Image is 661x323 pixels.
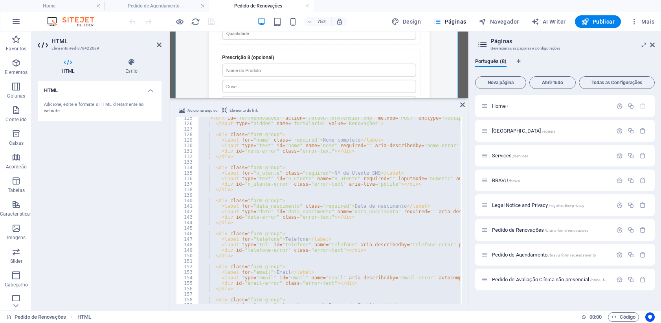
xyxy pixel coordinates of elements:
span: Abrir tudo [533,80,572,85]
div: 134 [176,165,198,170]
div: 142 [176,209,198,214]
div: 137 [176,181,198,187]
h2: Páginas [490,38,655,45]
div: 126 [176,121,198,126]
p: Slider [10,258,22,264]
h2: HTML [51,38,162,45]
button: reload [191,17,200,26]
h3: Gerenciar suas páginas e configurações [490,45,639,52]
span: Todas as Configurações [582,80,651,85]
span: /bravu-form/avaliacao [590,278,629,282]
i: Recarregar página [191,17,200,26]
div: Pedido de Agendamento/bravu-form/agendamento [490,252,612,257]
div: Pedido de Renovações/bravu-form/renovacoes [490,227,612,233]
div: 158 [176,297,198,303]
div: Configurações [616,103,623,109]
div: Remover [639,227,646,233]
div: Duplicar [628,251,634,258]
img: Editor Logo [45,17,104,26]
span: /bravu-form/renovacoes [545,228,588,233]
span: 00 00 [589,312,602,322]
h4: Estilo [101,58,162,75]
span: /bravu-form/agendamento [548,253,596,257]
div: 144 [176,220,198,225]
span: Páginas [433,18,466,26]
div: BRAVU/bravu [490,178,612,183]
span: /bravu [509,179,520,183]
span: Elemento de link [230,106,258,115]
div: Guia de Idiomas [475,58,655,73]
h3: Elemento #ed-878422689 [51,45,146,52]
p: Imagens [7,234,26,241]
div: [GEOGRAPHIC_DATA]/equipa [490,128,612,133]
div: Duplicar [628,276,634,283]
h4: HTML [38,58,101,75]
div: 147 [176,236,198,242]
p: Caixas [9,140,24,146]
div: Remover [639,152,646,159]
button: Código [608,312,639,322]
a: Clique para cancelar a seleção. Clique duas vezes para abrir as Páginas [6,312,66,322]
div: Configurações [616,127,623,134]
button: Adicionar arquivo [178,106,219,115]
span: Publicar [581,18,615,26]
div: 135 [176,170,198,176]
div: 132 [176,154,198,159]
span: /legal-notice-privacy [549,203,584,208]
div: 152 [176,264,198,269]
button: Todas as Configurações [579,76,655,89]
div: 133 [176,159,198,165]
span: Clique para abrir a página [492,153,528,159]
p: Elementos [5,69,28,76]
div: Services/services [490,153,612,158]
div: Legal Notice and Privacy/legal-notice-privacy [490,203,612,208]
div: 159 [176,303,198,308]
div: Configurações [616,276,623,283]
div: 127 [176,126,198,132]
h4: HTML [38,81,162,95]
div: 154 [176,275,198,281]
p: Acordeão [6,164,27,170]
span: / [507,104,508,109]
h4: Pedido de Renovações [209,2,314,10]
div: 157 [176,292,198,297]
button: Usercentrics [645,312,655,322]
div: Configurações [616,152,623,159]
h6: Tempo de sessão [581,312,602,322]
input: Dose [70,65,329,82]
button: Clique aqui para sair do modo de visualização e continuar editando [175,17,184,26]
div: A página inicial não pode ser excluída [639,103,646,109]
div: 128 [176,132,198,137]
div: 136 [176,176,198,181]
span: /services [512,154,528,158]
div: 125 [176,115,198,121]
span: Código [611,312,635,322]
div: 150 [176,253,198,258]
span: Nova página [479,80,523,85]
div: 155 [176,281,198,286]
button: Elemento de link [220,106,259,115]
span: Português (8) [475,57,507,68]
span: Clique para abrir a página [492,177,520,183]
div: 151 [176,258,198,264]
span: Pedido de Renovações [492,227,588,233]
div: Remover [639,276,646,283]
div: Configurações [616,177,623,184]
nav: breadcrumb [77,312,91,322]
div: Duplicar [628,152,634,159]
button: Nova página [475,76,526,89]
button: Navegador [476,15,522,28]
button: Publicar [575,15,621,28]
div: 131 [176,148,198,154]
span: Mais [630,18,654,26]
div: 141 [176,203,198,209]
span: Design [391,18,421,26]
button: Abrir tudo [529,76,576,89]
p: Tabelas [8,187,25,194]
div: 156 [176,286,198,292]
div: Configurações [616,227,623,233]
div: 140 [176,198,198,203]
div: Remover [639,202,646,209]
p: Conteúdo [6,116,27,123]
div: 130 [176,143,198,148]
